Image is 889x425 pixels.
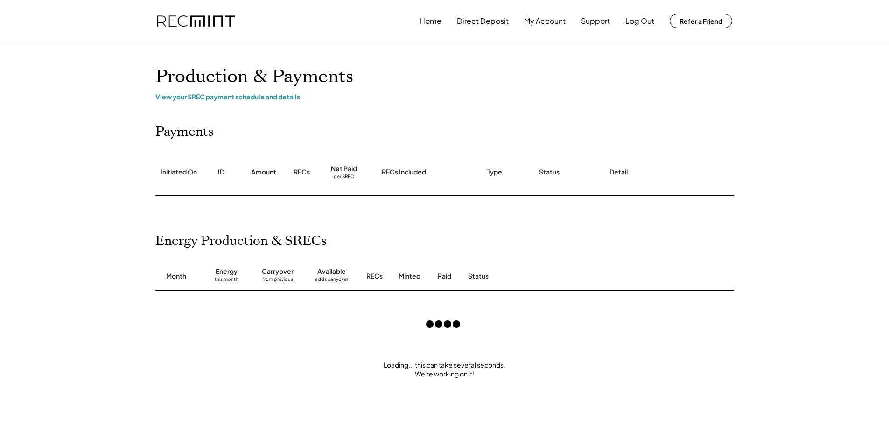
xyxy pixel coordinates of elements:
button: Direct Deposit [457,12,509,30]
div: Minted [399,272,420,281]
button: Home [420,12,441,30]
div: from previous [262,276,293,286]
div: adds carryover [315,276,348,286]
div: Initiated On [161,167,197,177]
div: Available [317,267,346,276]
div: Status [539,167,560,177]
h1: Production & Payments [155,66,734,88]
button: My Account [524,12,566,30]
div: Status [468,272,627,281]
div: Detail [609,167,628,177]
div: this month [215,276,238,286]
div: Carryover [262,267,294,276]
button: Refer a Friend [670,14,732,28]
div: ID [218,167,224,177]
div: Paid [438,272,451,281]
div: per SREC [334,174,354,181]
div: RECs [366,272,383,281]
img: recmint-logotype%403x.png [157,15,235,27]
button: Support [581,12,610,30]
h2: Energy Production & SRECs [155,233,327,249]
div: RECs Included [382,167,426,177]
div: Month [166,272,186,281]
div: Net Paid [331,164,357,174]
div: View your SREC payment schedule and details [155,92,734,101]
div: Loading... this can take several seconds. We're working on it! [146,361,743,379]
div: RECs [294,167,310,177]
div: Amount [251,167,276,177]
h2: Payments [155,124,214,140]
div: Type [487,167,502,177]
div: Energy [216,267,238,276]
button: Log Out [625,12,654,30]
